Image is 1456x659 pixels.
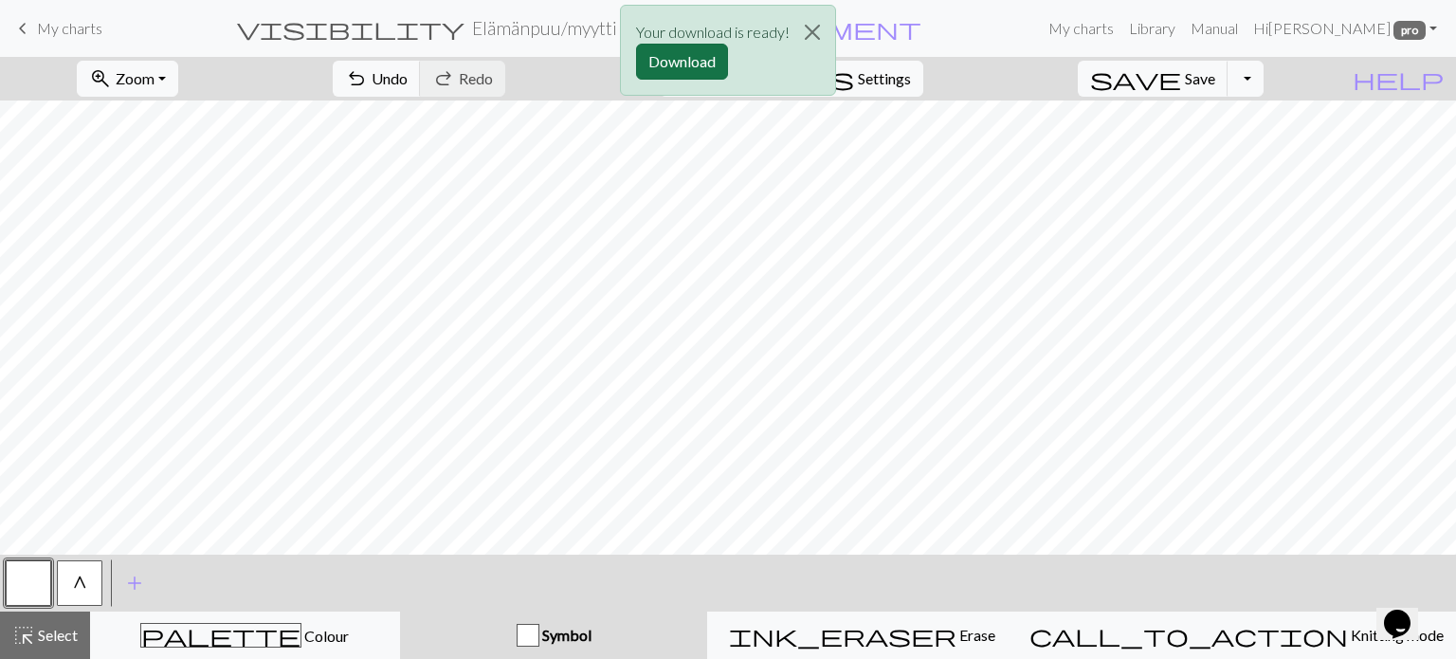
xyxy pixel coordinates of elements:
span: Colour [301,627,349,645]
iframe: chat widget [1376,583,1437,640]
span: add [123,570,146,596]
button: Erase [707,612,1017,659]
span: psso [73,575,87,590]
span: Knitting mode [1348,626,1444,644]
span: palette [141,622,300,649]
span: call_to_action [1029,622,1348,649]
button: Close [790,6,835,59]
span: Erase [956,626,995,644]
span: Select [35,626,78,644]
span: highlight_alt [12,622,35,649]
button: Symbol [400,612,708,659]
button: Download [636,44,728,80]
span: Symbol [539,626,591,644]
button: Knitting mode [1017,612,1456,659]
p: Your download is ready! [636,21,790,44]
button: G [57,560,102,606]
button: Colour [90,612,400,659]
span: ink_eraser [729,622,956,649]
